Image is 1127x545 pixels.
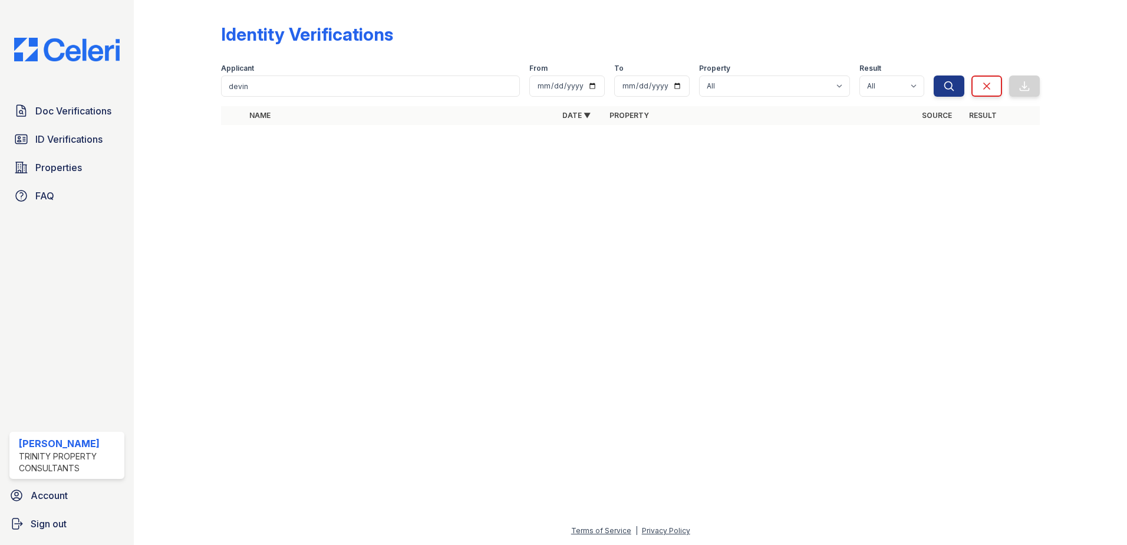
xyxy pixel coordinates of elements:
a: Source [922,111,952,120]
a: Terms of Service [571,526,631,535]
a: FAQ [9,184,124,208]
label: Applicant [221,64,254,73]
div: [PERSON_NAME] [19,436,120,451]
a: Properties [9,156,124,179]
a: ID Verifications [9,127,124,151]
a: Date ▼ [562,111,591,120]
div: Identity Verifications [221,24,393,45]
span: ID Verifications [35,132,103,146]
input: Search by name or phone number [221,75,520,97]
img: CE_Logo_Blue-a8612792a0a2168367f1c8372b55b34899dd931a85d93a1a3d3e32e68fde9ad4.png [5,38,129,61]
a: Doc Verifications [9,99,124,123]
label: From [529,64,548,73]
a: Property [609,111,649,120]
span: Sign out [31,517,67,531]
label: Result [859,64,881,73]
label: To [614,64,624,73]
div: Trinity Property Consultants [19,451,120,474]
span: FAQ [35,189,54,203]
a: Privacy Policy [642,526,690,535]
div: | [635,526,638,535]
a: Result [969,111,997,120]
label: Property [699,64,730,73]
span: Doc Verifications [35,104,111,118]
a: Sign out [5,512,129,536]
a: Account [5,484,129,507]
a: Name [249,111,271,120]
span: Properties [35,160,82,175]
span: Account [31,488,68,503]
